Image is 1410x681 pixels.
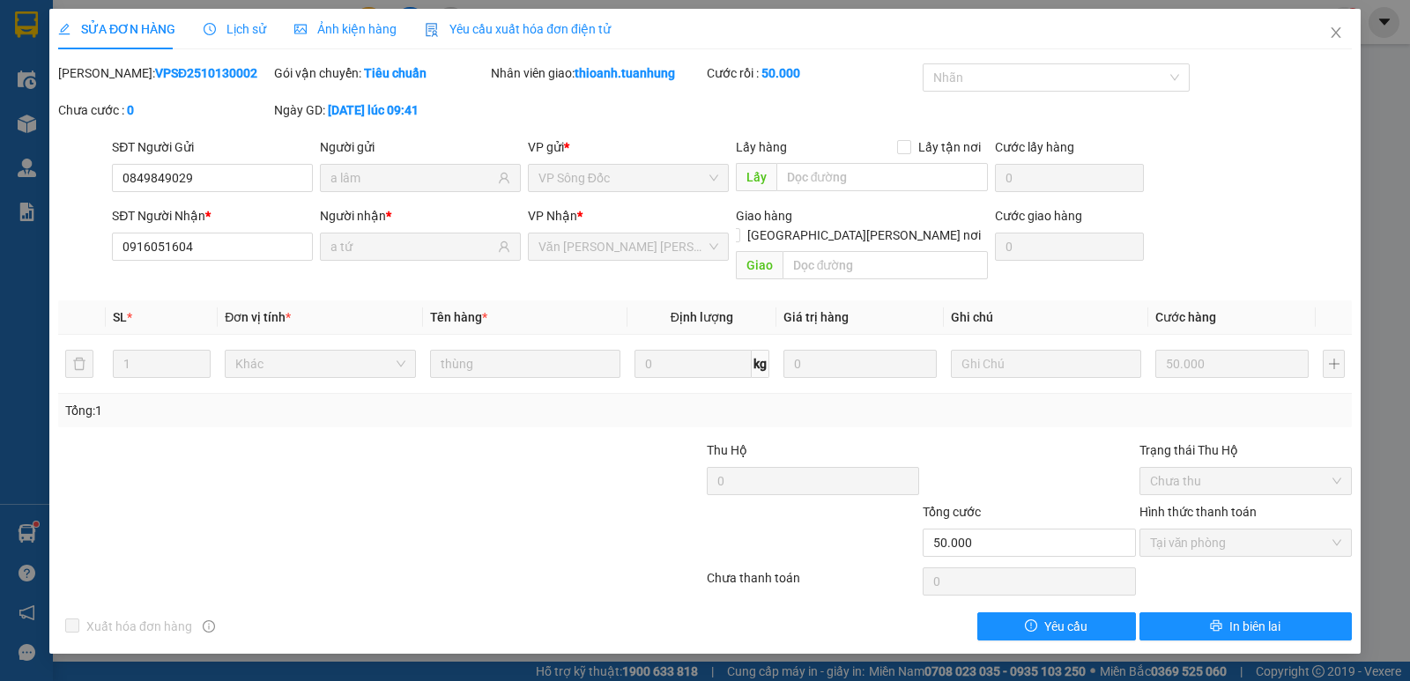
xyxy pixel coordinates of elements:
b: [DATE] lúc 09:41 [328,103,419,117]
input: 0 [783,350,937,378]
label: Cước lấy hàng [995,140,1074,154]
span: Định lượng [671,310,733,324]
span: clock-circle [204,23,216,35]
span: close [1329,26,1343,40]
input: Tên người nhận [330,237,494,256]
img: icon [425,23,439,37]
span: Tại văn phòng [1150,529,1341,556]
button: printerIn biên lai [1139,612,1352,640]
th: Ghi chú [944,300,1148,335]
span: Tổng cước [923,505,981,519]
span: Chưa thu [1150,468,1341,494]
span: [GEOGRAPHIC_DATA][PERSON_NAME] nơi [740,226,988,245]
span: Lấy [736,163,776,191]
span: In biên lai [1229,617,1280,636]
button: Close [1311,9,1361,58]
b: 0 [127,103,134,117]
input: Cước giao hàng [995,233,1144,261]
div: Ngày GD: [274,100,486,120]
span: Giao [736,251,783,279]
div: SĐT Người Nhận [112,206,313,226]
label: Cước giao hàng [995,209,1082,223]
span: Yêu cầu [1044,617,1087,636]
span: SỬA ĐƠN HÀNG [58,22,175,36]
span: Yêu cầu xuất hóa đơn điện tử [425,22,611,36]
span: kg [752,350,769,378]
div: Người gửi [320,137,521,157]
div: Cước rồi : [707,63,919,83]
span: edit [58,23,70,35]
input: 0 [1155,350,1309,378]
span: Lấy tận nơi [911,137,988,157]
span: Giá trị hàng [783,310,849,324]
input: Dọc đường [776,163,989,191]
b: 50.000 [761,66,800,80]
input: Tên người gửi [330,168,494,188]
span: Đơn vị tính [225,310,291,324]
input: Cước lấy hàng [995,164,1144,192]
span: Lịch sử [204,22,266,36]
div: SĐT Người Gửi [112,137,313,157]
b: VPSĐ2510130002 [155,66,257,80]
span: picture [294,23,307,35]
span: Tên hàng [430,310,487,324]
div: Gói vận chuyển: [274,63,486,83]
b: Tiêu chuẩn [364,66,427,80]
span: VP Sông Đốc [538,165,718,191]
span: VP Nhận [528,209,577,223]
div: [PERSON_NAME]: [58,63,271,83]
span: user [498,241,510,253]
button: delete [65,350,93,378]
button: plus [1323,350,1345,378]
div: Người nhận [320,206,521,226]
input: Ghi Chú [951,350,1141,378]
span: Văn phòng Hồ Chí Minh [538,233,718,260]
span: printer [1210,619,1222,633]
span: Khác [235,351,404,377]
span: info-circle [203,620,215,633]
label: Hình thức thanh toán [1139,505,1257,519]
span: Giao hàng [736,209,792,223]
div: Chưa thanh toán [705,568,921,599]
span: SL [113,310,127,324]
button: exclamation-circleYêu cầu [977,612,1136,640]
span: Ảnh kiện hàng [294,22,397,36]
div: Tổng: 1 [65,401,545,420]
div: Chưa cước : [58,100,271,120]
div: Trạng thái Thu Hộ [1139,440,1352,460]
span: Xuất hóa đơn hàng [79,617,199,636]
span: exclamation-circle [1025,619,1037,633]
span: Lấy hàng [736,140,787,154]
div: Nhân viên giao: [491,63,703,83]
input: VD: Bàn, Ghế [430,350,620,378]
span: user [498,172,510,184]
span: Cước hàng [1155,310,1216,324]
input: Dọc đường [783,251,989,279]
span: Thu Hộ [707,443,747,457]
b: thioanh.tuanhung [575,66,675,80]
div: VP gửi [528,137,729,157]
